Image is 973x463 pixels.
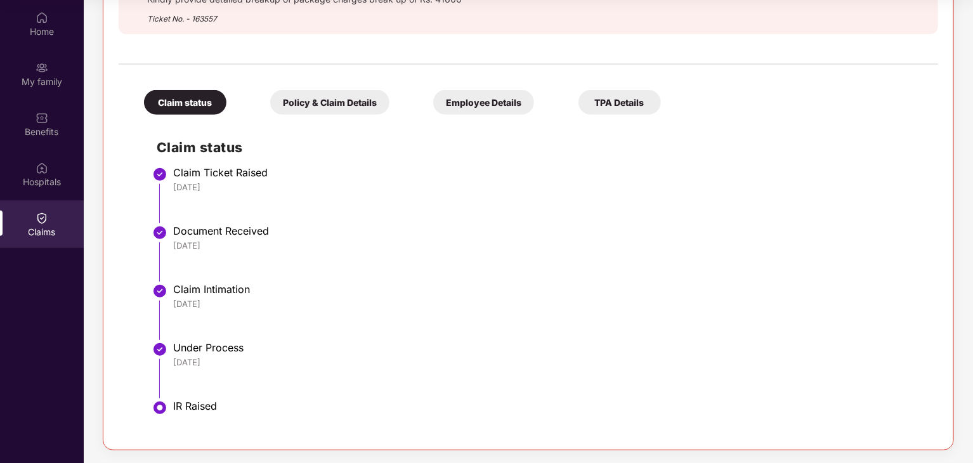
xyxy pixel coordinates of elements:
[147,5,462,25] div: Ticket No. - 163557
[36,162,48,174] img: svg+xml;base64,PHN2ZyBpZD0iSG9zcGl0YWxzIiB4bWxucz0iaHR0cDovL3d3dy53My5vcmcvMjAwMC9zdmciIHdpZHRoPS...
[173,341,925,354] div: Under Process
[173,225,925,237] div: Document Received
[173,356,925,368] div: [DATE]
[36,11,48,24] img: svg+xml;base64,PHN2ZyBpZD0iSG9tZSIgeG1sbnM9Imh0dHA6Ly93d3cudzMub3JnLzIwMDAvc3ZnIiB3aWR0aD0iMjAiIG...
[152,167,167,182] img: svg+xml;base64,PHN2ZyBpZD0iU3RlcC1Eb25lLTMyeDMyIiB4bWxucz0iaHR0cDovL3d3dy53My5vcmcvMjAwMC9zdmciIH...
[144,90,226,115] div: Claim status
[578,90,661,115] div: TPA Details
[433,90,534,115] div: Employee Details
[152,225,167,240] img: svg+xml;base64,PHN2ZyBpZD0iU3RlcC1Eb25lLTMyeDMyIiB4bWxucz0iaHR0cDovL3d3dy53My5vcmcvMjAwMC9zdmciIH...
[173,400,925,412] div: IR Raised
[173,240,925,251] div: [DATE]
[173,166,925,179] div: Claim Ticket Raised
[152,284,167,299] img: svg+xml;base64,PHN2ZyBpZD0iU3RlcC1Eb25lLTMyeDMyIiB4bWxucz0iaHR0cDovL3d3dy53My5vcmcvMjAwMC9zdmciIH...
[173,283,925,296] div: Claim Intimation
[173,181,925,193] div: [DATE]
[152,342,167,357] img: svg+xml;base64,PHN2ZyBpZD0iU3RlcC1Eb25lLTMyeDMyIiB4bWxucz0iaHR0cDovL3d3dy53My5vcmcvMjAwMC9zdmciIH...
[36,212,48,225] img: svg+xml;base64,PHN2ZyBpZD0iQ2xhaW0iIHhtbG5zPSJodHRwOi8vd3d3LnczLm9yZy8yMDAwL3N2ZyIgd2lkdGg9IjIwIi...
[36,62,48,74] img: svg+xml;base64,PHN2ZyB3aWR0aD0iMjAiIGhlaWdodD0iMjAiIHZpZXdCb3g9IjAgMCAyMCAyMCIgZmlsbD0ibm9uZSIgeG...
[157,137,925,158] h2: Claim status
[173,298,925,310] div: [DATE]
[36,112,48,124] img: svg+xml;base64,PHN2ZyBpZD0iQmVuZWZpdHMiIHhtbG5zPSJodHRwOi8vd3d3LnczLm9yZy8yMDAwL3N2ZyIgd2lkdGg9Ij...
[270,90,389,115] div: Policy & Claim Details
[152,400,167,415] img: svg+xml;base64,PHN2ZyBpZD0iU3RlcC1BY3RpdmUtMzJ4MzIiIHhtbG5zPSJodHRwOi8vd3d3LnczLm9yZy8yMDAwL3N2Zy...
